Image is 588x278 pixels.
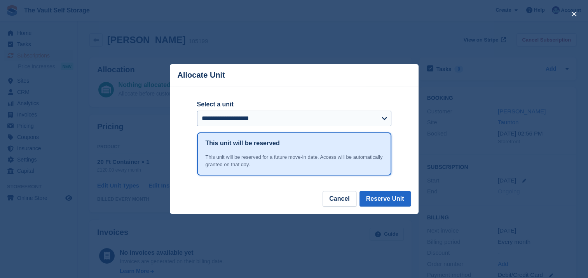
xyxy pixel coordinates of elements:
[206,139,280,148] h1: This unit will be reserved
[568,8,580,20] button: close
[323,191,356,207] button: Cancel
[197,100,391,109] label: Select a unit
[359,191,411,207] button: Reserve Unit
[206,153,383,169] div: This unit will be reserved for a future move-in date. Access will be automatically granted on tha...
[178,71,225,80] p: Allocate Unit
